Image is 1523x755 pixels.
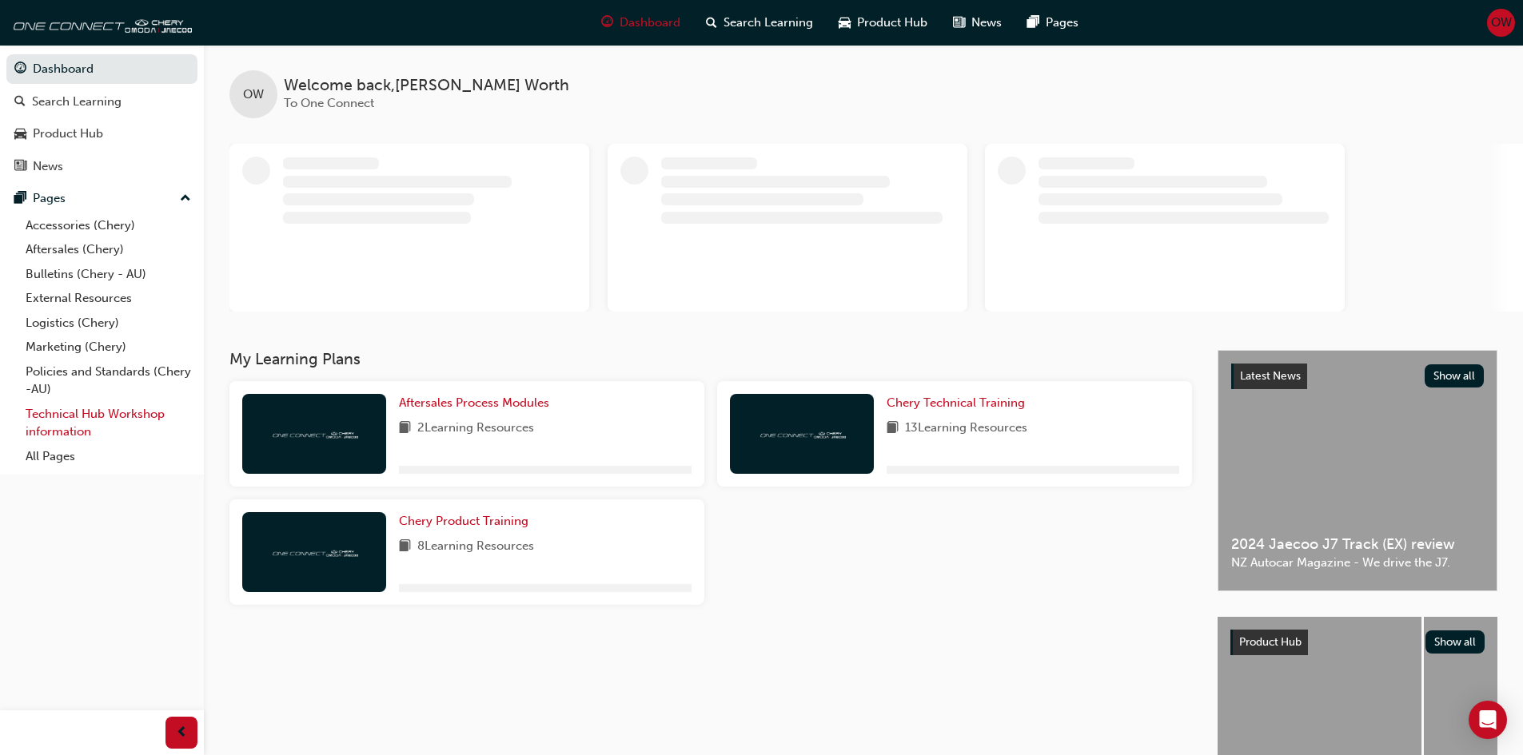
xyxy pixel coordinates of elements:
button: Show all [1425,364,1485,387]
span: pages-icon [1027,13,1039,33]
button: Pages [6,184,197,213]
span: 2 Learning Resources [417,419,534,439]
span: car-icon [14,127,26,141]
div: Pages [33,189,66,208]
span: To One Connect [284,96,374,110]
a: Aftersales Process Modules [399,394,556,412]
img: oneconnect [270,544,358,559]
span: NZ Autocar Magazine - We drive the J7. [1231,554,1484,572]
span: news-icon [14,160,26,174]
a: Chery Product Training [399,512,535,530]
a: search-iconSearch Learning [693,6,826,39]
span: Dashboard [620,14,680,32]
span: up-icon [180,189,191,209]
a: Accessories (Chery) [19,213,197,238]
a: External Resources [19,286,197,311]
button: OW [1487,9,1515,37]
span: prev-icon [176,723,188,743]
span: Product Hub [1239,635,1302,649]
a: Bulletins (Chery - AU) [19,262,197,287]
a: Logistics (Chery) [19,311,197,336]
span: Chery Product Training [399,514,528,528]
span: 13 Learning Resources [905,419,1027,439]
span: Aftersales Process Modules [399,395,549,410]
span: search-icon [706,13,717,33]
a: news-iconNews [940,6,1015,39]
h3: My Learning Plans [229,350,1192,368]
a: Product HubShow all [1230,630,1485,655]
a: Dashboard [6,54,197,84]
a: Aftersales (Chery) [19,237,197,262]
a: All Pages [19,444,197,469]
a: Search Learning [6,87,197,117]
span: book-icon [887,419,899,439]
a: Latest NewsShow all [1231,364,1484,389]
div: News [33,157,63,176]
a: Chery Technical Training [887,394,1031,412]
img: oneconnect [758,426,846,441]
a: News [6,152,197,181]
a: Policies and Standards (Chery -AU) [19,360,197,402]
button: Show all [1425,630,1485,654]
span: news-icon [953,13,965,33]
span: 8 Learning Resources [417,537,534,557]
a: guage-iconDashboard [588,6,693,39]
span: pages-icon [14,192,26,206]
span: Pages [1046,14,1078,32]
img: oneconnect [8,6,192,38]
a: Technical Hub Workshop information [19,402,197,444]
a: Marketing (Chery) [19,335,197,360]
span: Latest News [1240,369,1301,383]
span: book-icon [399,419,411,439]
a: pages-iconPages [1015,6,1091,39]
img: oneconnect [270,426,358,441]
a: Latest NewsShow all2024 Jaecoo J7 Track (EX) reviewNZ Autocar Magazine - We drive the J7. [1218,350,1497,591]
span: Chery Technical Training [887,395,1025,410]
span: guage-icon [601,13,613,33]
span: OW [1491,14,1512,32]
span: Search Learning [724,14,813,32]
div: Product Hub [33,125,103,143]
span: car-icon [839,13,851,33]
a: car-iconProduct Hub [826,6,940,39]
span: search-icon [14,95,26,109]
a: Product Hub [6,119,197,149]
button: DashboardSearch LearningProduct HubNews [6,51,197,184]
span: Product Hub [857,14,927,32]
span: book-icon [399,537,411,557]
span: News [971,14,1002,32]
span: Welcome back , [PERSON_NAME] Worth [284,77,569,95]
span: guage-icon [14,62,26,77]
div: Search Learning [32,93,122,111]
span: 2024 Jaecoo J7 Track (EX) review [1231,535,1484,554]
div: Open Intercom Messenger [1469,701,1507,739]
span: OW [243,85,264,104]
